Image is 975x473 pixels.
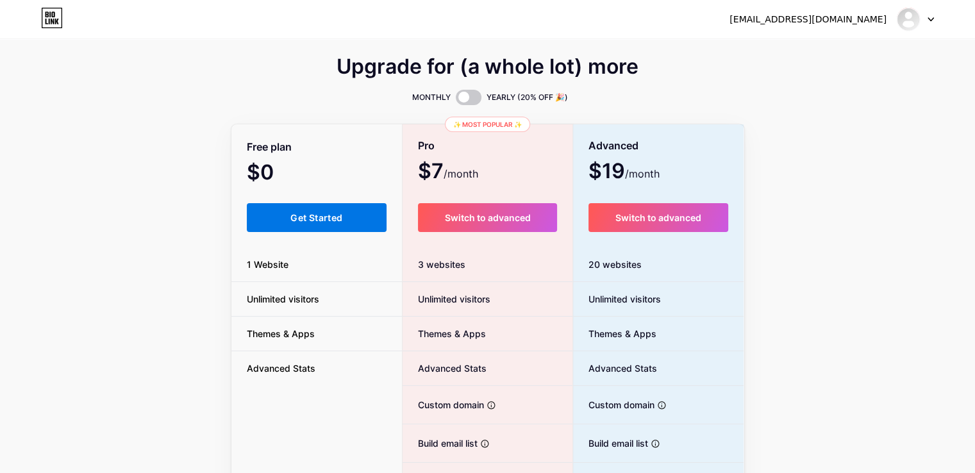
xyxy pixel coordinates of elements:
span: Pro [418,135,435,157]
div: 20 websites [573,247,744,282]
span: Themes & Apps [403,327,486,340]
span: MONTHLY [412,91,451,104]
span: Custom domain [403,398,484,411]
button: Get Started [247,203,387,232]
img: bizincs12 [896,7,921,31]
span: Unlimited visitors [573,292,661,306]
span: $0 [247,165,308,183]
div: ✨ Most popular ✨ [445,117,530,132]
div: [EMAIL_ADDRESS][DOMAIN_NAME] [729,13,887,26]
span: Themes & Apps [231,327,330,340]
span: Advanced Stats [403,361,487,375]
span: Build email list [403,436,478,450]
span: Themes & Apps [573,327,656,340]
span: Advanced Stats [231,361,331,375]
span: Advanced [588,135,638,157]
span: Get Started [290,212,342,223]
span: Upgrade for (a whole lot) more [337,59,638,74]
span: Custom domain [573,398,654,411]
span: Unlimited visitors [231,292,335,306]
span: /month [444,166,478,181]
span: Free plan [247,136,292,158]
span: YEARLY (20% OFF 🎉) [487,91,568,104]
span: /month [625,166,660,181]
span: 1 Website [231,258,304,271]
span: Switch to advanced [444,212,530,223]
span: Unlimited visitors [403,292,490,306]
div: 3 websites [403,247,572,282]
span: Advanced Stats [573,361,657,375]
span: Switch to advanced [615,212,701,223]
button: Switch to advanced [588,203,729,232]
button: Switch to advanced [418,203,557,232]
span: $19 [588,163,660,181]
span: Build email list [573,436,648,450]
span: $7 [418,163,478,181]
